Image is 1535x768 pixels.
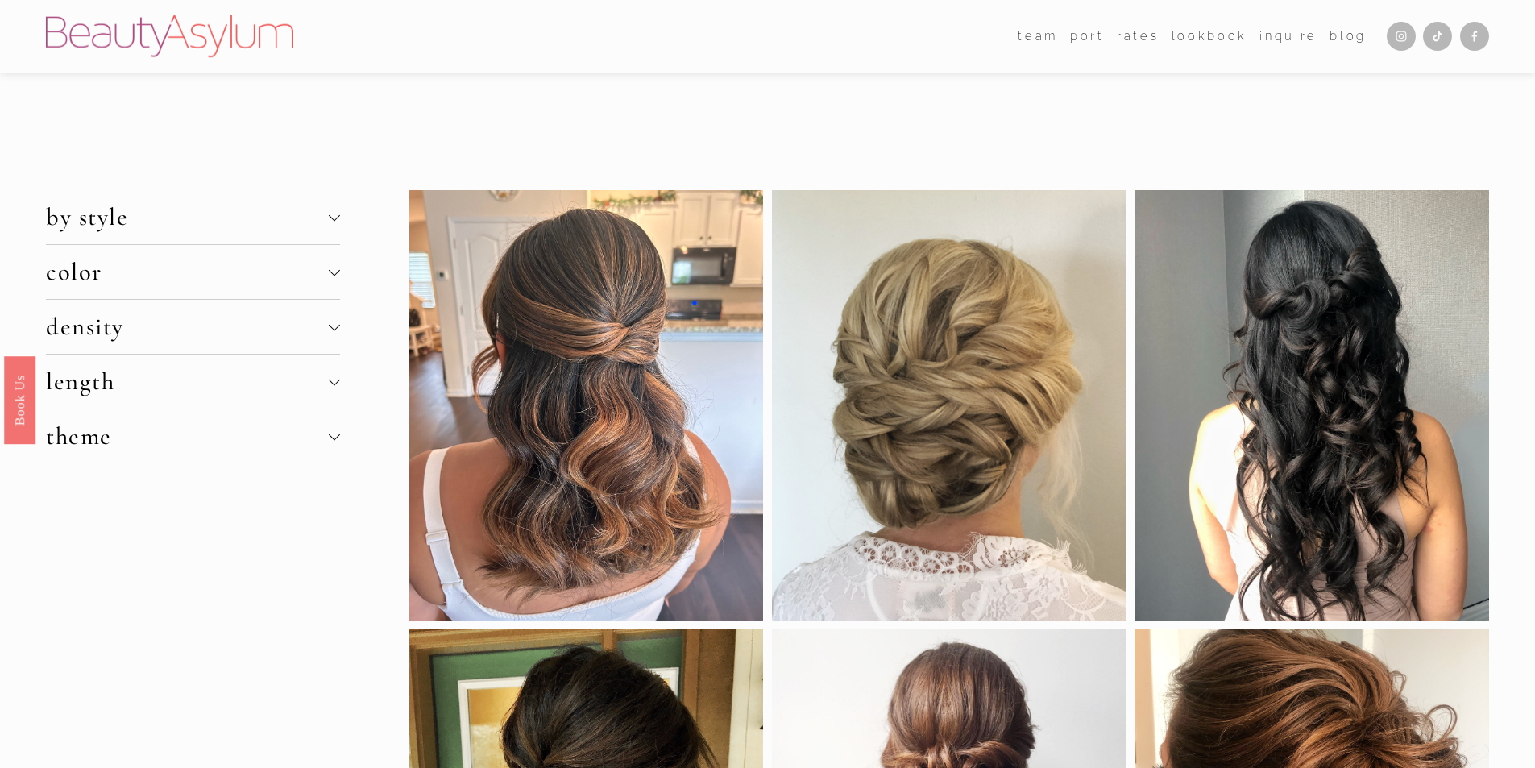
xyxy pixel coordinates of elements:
[46,202,328,232] span: by style
[46,257,328,287] span: color
[46,367,328,396] span: length
[46,421,328,451] span: theme
[1330,24,1367,48] a: Blog
[46,300,339,354] button: density
[46,15,293,57] img: Beauty Asylum | Bridal Hair &amp; Makeup Charlotte &amp; Atlanta
[46,190,339,244] button: by style
[1460,22,1489,51] a: Facebook
[1070,24,1105,48] a: port
[1018,24,1058,48] a: folder dropdown
[1259,24,1317,48] a: Inquire
[1117,24,1159,48] a: Rates
[1018,26,1058,47] span: team
[1387,22,1416,51] a: Instagram
[46,409,339,463] button: theme
[46,245,339,299] button: color
[46,355,339,409] button: length
[4,355,35,443] a: Book Us
[1172,24,1247,48] a: Lookbook
[1423,22,1452,51] a: TikTok
[46,312,328,342] span: density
